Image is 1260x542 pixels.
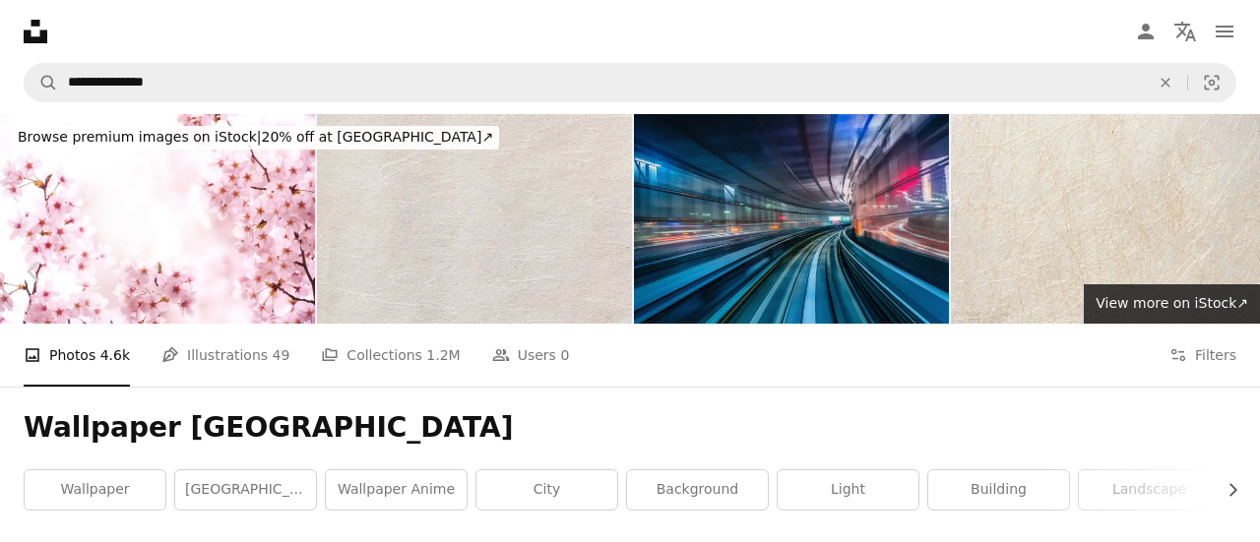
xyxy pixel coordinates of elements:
[778,470,918,510] a: light
[1188,64,1235,101] button: Visual search
[25,64,58,101] button: Search Unsplash
[560,344,569,366] span: 0
[1144,64,1187,101] button: Clear
[24,410,1236,446] h1: Wallpaper [GEOGRAPHIC_DATA]
[18,129,493,145] span: 20% off at [GEOGRAPHIC_DATA] ↗
[1205,12,1244,51] button: Menu
[18,129,261,145] span: Browse premium images on iStock |
[24,20,47,43] a: Home — Unsplash
[326,470,467,510] a: wallpaper anime
[321,324,460,387] a: Collections 1.2M
[1165,12,1205,51] button: Language
[24,63,1236,102] form: Find visuals sitewide
[175,470,316,510] a: [GEOGRAPHIC_DATA]
[1126,12,1165,51] a: Log in / Sign up
[1169,324,1236,387] button: Filters
[634,114,949,324] img: Tokyo Japan High Speed Train Tunnel Motion Blur Abstract
[1215,470,1236,510] button: scroll list to the right
[1096,295,1248,311] span: View more on iStock ↗
[1191,177,1260,366] a: Next
[25,470,165,510] a: wallpaper
[1079,470,1220,510] a: landscape
[317,114,632,324] img: Japanese white vintage paper texture background
[627,470,768,510] a: background
[1084,284,1260,324] a: View more on iStock↗
[928,470,1069,510] a: building
[273,344,290,366] span: 49
[476,470,617,510] a: city
[426,344,460,366] span: 1.2M
[492,324,570,387] a: Users 0
[161,324,289,387] a: Illustrations 49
